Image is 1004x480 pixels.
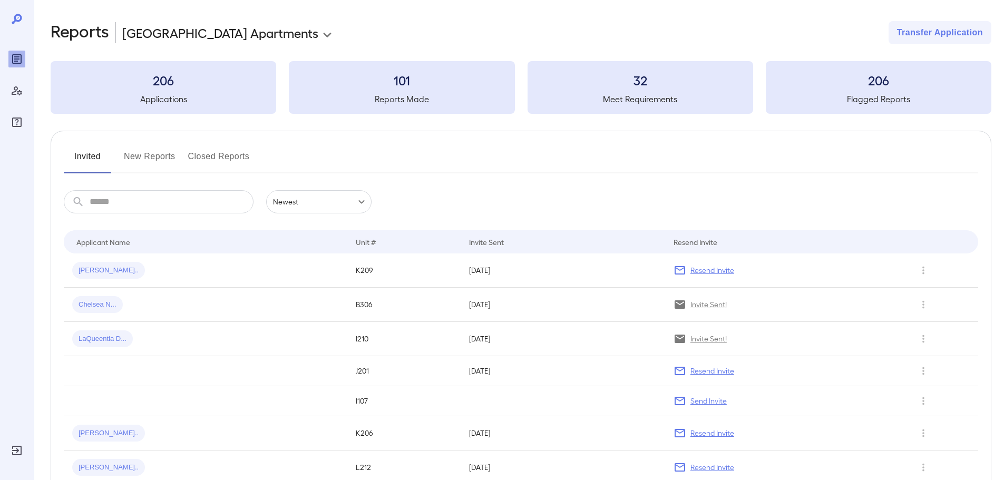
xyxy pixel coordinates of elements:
div: Applicant Name [76,236,130,248]
td: [DATE] [461,416,665,450]
span: Chelsea N... [72,300,123,310]
button: Row Actions [915,363,932,379]
button: Row Actions [915,459,932,476]
summary: 206Applications101Reports Made32Meet Requirements206Flagged Reports [51,61,991,114]
button: Row Actions [915,262,932,279]
h3: 206 [766,72,991,89]
td: B306 [347,288,461,322]
p: Send Invite [690,396,727,406]
td: [DATE] [461,322,665,356]
h5: Reports Made [289,93,514,105]
td: [DATE] [461,356,665,386]
p: [GEOGRAPHIC_DATA] Apartments [122,24,318,41]
td: [DATE] [461,288,665,322]
h5: Meet Requirements [528,93,753,105]
button: Row Actions [915,330,932,347]
div: FAQ [8,114,25,131]
h5: Applications [51,93,276,105]
button: Closed Reports [188,148,250,173]
h2: Reports [51,21,109,44]
div: Invite Sent [469,236,504,248]
span: [PERSON_NAME].. [72,463,145,473]
td: K206 [347,416,461,450]
td: J201 [347,356,461,386]
h3: 206 [51,72,276,89]
h3: 101 [289,72,514,89]
button: Row Actions [915,296,932,313]
p: Resend Invite [690,462,734,473]
td: I210 [347,322,461,356]
p: Resend Invite [690,366,734,376]
td: [DATE] [461,253,665,288]
div: Resend Invite [674,236,717,248]
h5: Flagged Reports [766,93,991,105]
p: Resend Invite [690,265,734,276]
div: Reports [8,51,25,67]
button: Transfer Application [889,21,991,44]
h3: 32 [528,72,753,89]
div: Log Out [8,442,25,459]
div: Manage Users [8,82,25,99]
div: Unit # [356,236,376,248]
td: I107 [347,386,461,416]
span: [PERSON_NAME].. [72,428,145,438]
button: Row Actions [915,393,932,409]
span: LaQueentia D... [72,334,133,344]
p: Invite Sent! [690,334,727,344]
span: [PERSON_NAME].. [72,266,145,276]
div: Newest [266,190,372,213]
p: Resend Invite [690,428,734,438]
button: New Reports [124,148,176,173]
td: K209 [347,253,461,288]
button: Invited [64,148,111,173]
p: Invite Sent! [690,299,727,310]
button: Row Actions [915,425,932,442]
